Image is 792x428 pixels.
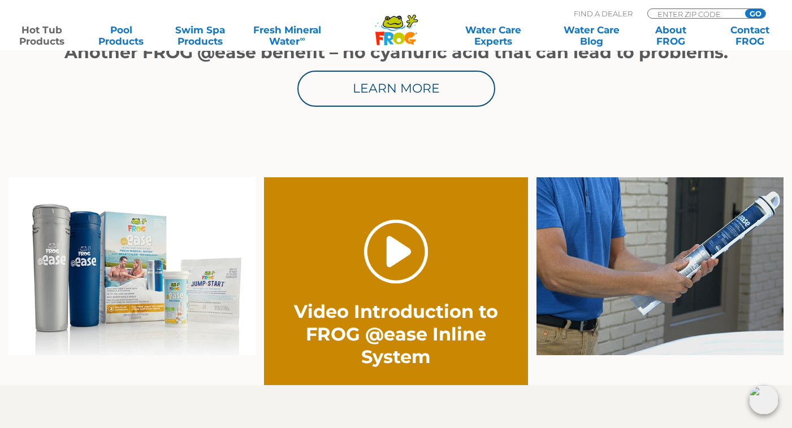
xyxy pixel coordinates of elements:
input: GO [745,9,765,18]
img: inline family [8,177,256,355]
img: openIcon [749,385,778,414]
a: Fresh MineralWater∞ [249,24,326,47]
a: Swim SpaProducts [170,24,231,47]
a: PoolProducts [90,24,152,47]
a: Water CareExperts [443,24,543,47]
p: Find A Dealer [574,8,633,19]
a: AboutFROG [640,24,702,47]
a: ContactFROG [719,24,781,47]
a: Water CareBlog [561,24,622,47]
input: Zip Code Form [656,9,733,19]
h2: Video Introduction to FROG @ease Inline System [291,300,502,368]
h1: Another FROG @ease benefit – no cyanuric acid that can lead to problems. [57,43,735,62]
sup: ∞ [300,34,305,43]
a: Play Video [364,220,428,283]
a: Learn More [297,71,495,107]
img: inline-holder [536,177,784,355]
a: Hot TubProducts [11,24,73,47]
